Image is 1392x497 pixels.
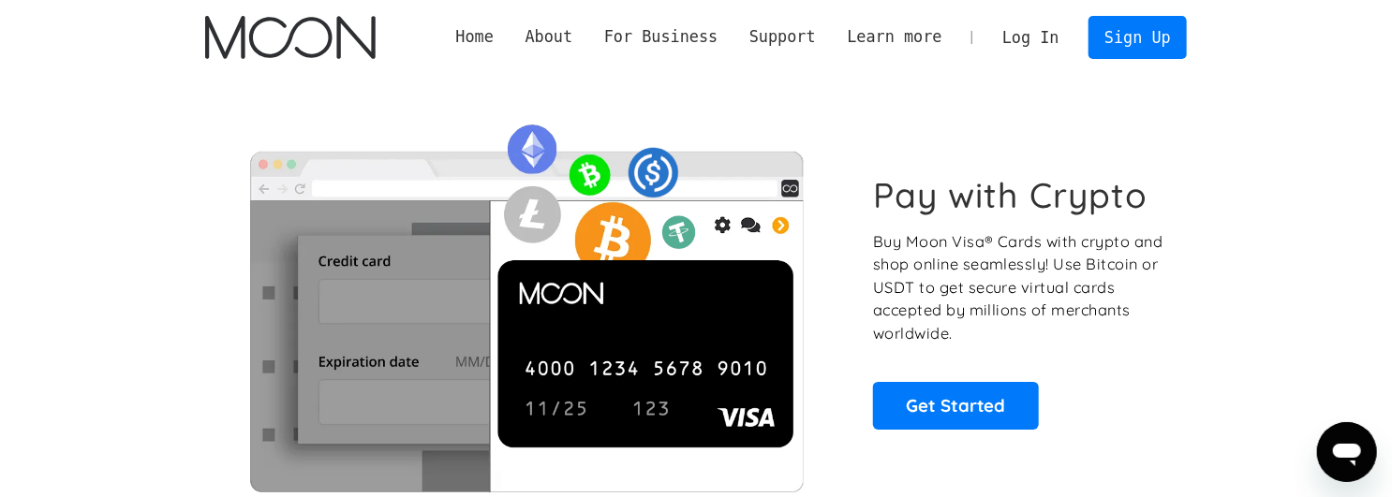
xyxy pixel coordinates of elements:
[510,25,588,49] div: About
[604,25,718,49] div: For Business
[832,25,958,49] div: Learn more
[526,25,573,49] div: About
[749,25,816,49] div: Support
[1317,422,1377,482] iframe: Button to launch messaging window
[205,16,375,59] img: Moon Logo
[847,25,941,49] div: Learn more
[205,16,375,59] a: home
[1088,16,1186,58] a: Sign Up
[440,25,510,49] a: Home
[873,382,1039,429] a: Get Started
[205,111,847,491] img: Moon Cards let you spend your crypto anywhere Visa is accepted.
[733,25,831,49] div: Support
[588,25,733,49] div: For Business
[873,174,1148,216] h1: Pay with Crypto
[873,230,1166,345] p: Buy Moon Visa® Cards with crypto and shop online seamlessly! Use Bitcoin or USDT to get secure vi...
[986,17,1074,58] a: Log In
